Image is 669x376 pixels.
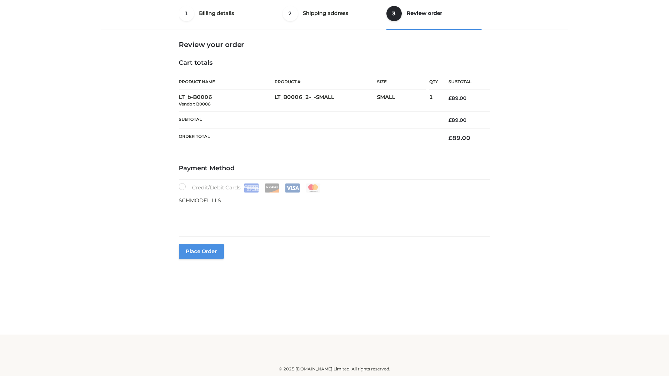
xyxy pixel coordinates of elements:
[179,40,490,49] h3: Review your order
[448,117,452,123] span: £
[275,74,377,90] th: Product #
[448,95,452,101] span: £
[377,90,429,112] td: SMALL
[179,244,224,259] button: Place order
[179,101,210,107] small: Vendor: B0006
[448,134,470,141] bdi: 89.00
[103,366,566,373] div: © 2025 [DOMAIN_NAME] Limited. All rights reserved.
[448,134,452,141] span: £
[285,183,300,193] img: Visa
[429,90,438,112] td: 1
[179,129,438,147] th: Order Total
[179,90,275,112] td: LT_b-B0006
[264,183,279,193] img: Discover
[179,111,438,128] th: Subtotal
[244,183,259,193] img: Amex
[177,203,489,229] iframe: Secure payment input frame
[377,74,426,90] th: Size
[179,196,490,205] p: SCHMODEL LLS
[448,117,467,123] bdi: 89.00
[179,59,490,67] h4: Cart totals
[448,95,467,101] bdi: 89.00
[179,74,275,90] th: Product Name
[179,183,321,193] label: Credit/Debit Cards
[179,165,490,172] h4: Payment Method
[306,183,321,193] img: Mastercard
[275,90,377,112] td: LT_B0006_2-_-SMALL
[429,74,438,90] th: Qty
[438,74,490,90] th: Subtotal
